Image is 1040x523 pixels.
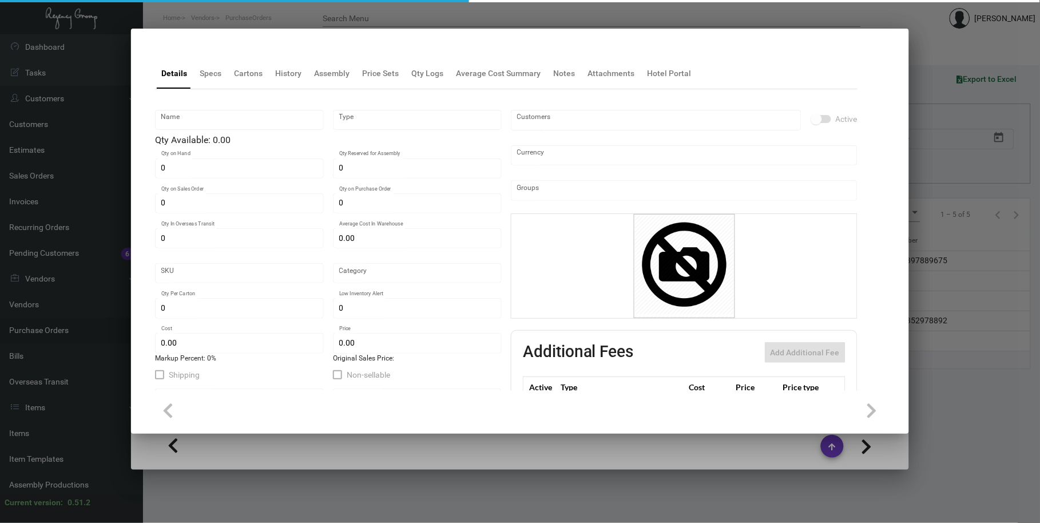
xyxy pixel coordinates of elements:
[553,68,575,80] div: Notes
[456,68,541,80] div: Average Cost Summary
[347,368,390,382] span: Non-sellable
[5,497,63,509] div: Current version:
[234,68,263,80] div: Cartons
[765,342,846,363] button: Add Additional Fee
[558,377,686,397] th: Type
[155,133,502,147] div: Qty Available: 0.00
[161,68,187,80] div: Details
[411,68,443,80] div: Qty Logs
[588,68,634,80] div: Attachments
[68,497,90,509] div: 0.51.2
[362,68,399,80] div: Price Sets
[517,116,796,125] input: Add new..
[517,186,852,195] input: Add new..
[523,377,558,397] th: Active
[771,348,840,357] span: Add Additional Fee
[780,377,832,397] th: Price type
[647,68,691,80] div: Hotel Portal
[686,377,733,397] th: Cost
[200,68,221,80] div: Specs
[733,377,780,397] th: Price
[275,68,301,80] div: History
[836,112,858,126] span: Active
[314,68,350,80] div: Assembly
[523,342,634,363] h2: Additional Fees
[169,368,200,382] span: Shipping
